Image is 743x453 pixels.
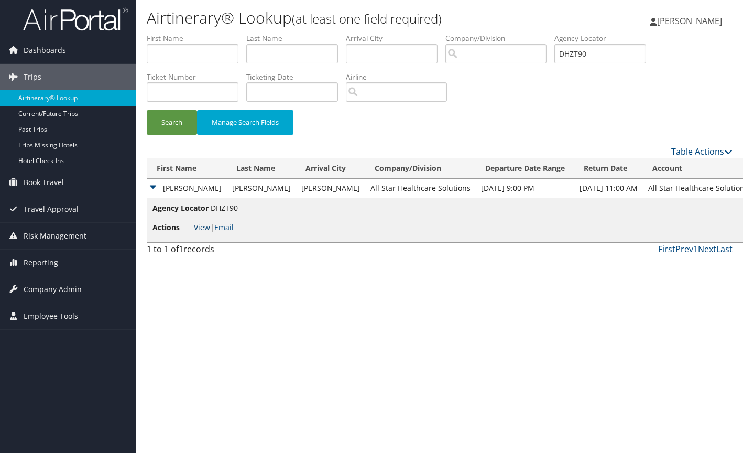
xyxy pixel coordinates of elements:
[574,179,643,198] td: [DATE] 11:00 AM
[657,15,722,27] span: [PERSON_NAME]
[292,10,442,27] small: (at least one field required)
[147,110,197,135] button: Search
[24,196,79,222] span: Travel Approval
[24,276,82,303] span: Company Admin
[147,33,246,44] label: First Name
[296,179,365,198] td: [PERSON_NAME]
[246,33,346,44] label: Last Name
[365,158,476,179] th: Company/Division
[24,223,86,249] span: Risk Management
[24,303,78,329] span: Employee Tools
[23,7,128,31] img: airportal-logo.png
[152,222,192,233] span: Actions
[147,179,227,198] td: [PERSON_NAME]
[147,158,227,179] th: First Name: activate to sort column descending
[365,179,476,198] td: All Star Healthcare Solutions
[227,179,296,198] td: [PERSON_NAME]
[445,33,554,44] label: Company/Division
[574,158,643,179] th: Return Date: activate to sort column ascending
[658,243,675,255] a: First
[211,203,238,213] span: DHZT90
[296,158,365,179] th: Arrival City: activate to sort column ascending
[197,110,293,135] button: Manage Search Fields
[698,243,716,255] a: Next
[716,243,733,255] a: Last
[346,72,455,82] label: Airline
[24,64,41,90] span: Trips
[147,72,246,82] label: Ticket Number
[554,33,654,44] label: Agency Locator
[179,243,183,255] span: 1
[650,5,733,37] a: [PERSON_NAME]
[476,158,574,179] th: Departure Date Range: activate to sort column ascending
[152,202,209,214] span: Agency Locator
[693,243,698,255] a: 1
[24,250,58,276] span: Reporting
[227,158,296,179] th: Last Name: activate to sort column ascending
[147,243,281,261] div: 1 to 1 of records
[194,222,234,232] span: |
[214,222,234,232] a: Email
[346,33,445,44] label: Arrival City
[147,7,537,29] h1: Airtinerary® Lookup
[194,222,210,232] a: View
[476,179,574,198] td: [DATE] 9:00 PM
[24,37,66,63] span: Dashboards
[671,146,733,157] a: Table Actions
[246,72,346,82] label: Ticketing Date
[675,243,693,255] a: Prev
[24,169,64,196] span: Book Travel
